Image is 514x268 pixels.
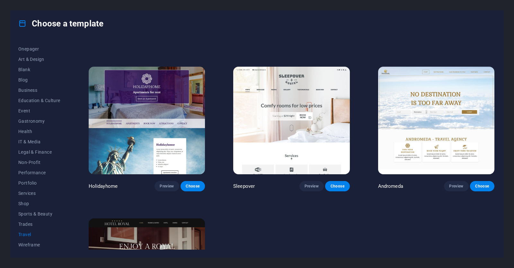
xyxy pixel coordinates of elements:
[18,106,60,116] button: Event
[160,184,174,189] span: Preview
[18,57,60,62] span: Art & Design
[18,198,60,209] button: Shop
[18,160,60,165] span: Non-Profit
[378,183,403,189] p: Andromeda
[330,184,344,189] span: Choose
[155,181,179,191] button: Preview
[186,184,200,189] span: Choose
[18,240,60,250] button: Wireframe
[470,181,494,191] button: Choose
[18,157,60,167] button: Non-Profit
[233,67,350,174] img: Sleepover
[475,184,489,189] span: Choose
[18,232,60,237] span: Travel
[18,242,60,247] span: Wireframe
[18,119,60,124] span: Gastronomy
[305,184,319,189] span: Preview
[18,67,60,72] span: Blank
[18,167,60,178] button: Performance
[18,95,60,106] button: Education & Culture
[444,181,468,191] button: Preview
[18,88,60,93] span: Business
[18,98,60,103] span: Education & Culture
[18,18,103,29] h4: Choose a template
[18,85,60,95] button: Business
[18,149,60,155] span: Legal & Finance
[18,46,60,52] span: Onepager
[18,54,60,64] button: Art & Design
[18,219,60,229] button: Trades
[325,181,350,191] button: Choose
[18,75,60,85] button: Blog
[181,181,205,191] button: Choose
[18,139,60,144] span: IT & Media
[18,178,60,188] button: Portfolio
[449,184,463,189] span: Preview
[18,211,60,216] span: Sports & Beauty
[18,108,60,113] span: Event
[18,44,60,54] button: Onepager
[18,64,60,75] button: Blank
[18,222,60,227] span: Trades
[18,188,60,198] button: Services
[18,116,60,126] button: Gastronomy
[299,181,324,191] button: Preview
[18,180,60,186] span: Portfolio
[18,191,60,196] span: Services
[18,77,60,82] span: Blog
[18,170,60,175] span: Performance
[378,67,494,174] img: Andromeda
[18,201,60,206] span: Shop
[18,209,60,219] button: Sports & Beauty
[18,126,60,137] button: Health
[18,137,60,147] button: IT & Media
[89,67,205,174] img: Holidayhome
[233,183,255,189] p: Sleepover
[89,183,118,189] p: Holidayhome
[18,229,60,240] button: Travel
[18,147,60,157] button: Legal & Finance
[18,129,60,134] span: Health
